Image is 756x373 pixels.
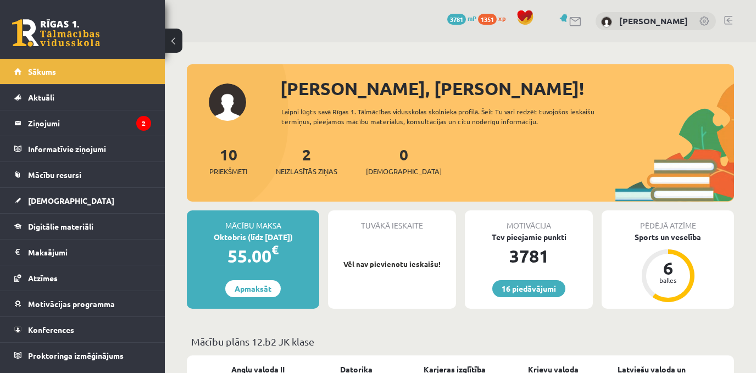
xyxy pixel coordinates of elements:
div: Tev pieejamie punkti [465,231,593,243]
a: 16 piedāvājumi [492,280,565,297]
span: Motivācijas programma [28,299,115,309]
legend: Informatīvie ziņojumi [28,136,151,162]
a: Maksājumi [14,240,151,265]
span: 3781 [447,14,466,25]
span: Mācību resursi [28,170,81,180]
a: Apmaksāt [225,280,281,297]
span: Aktuāli [28,92,54,102]
a: 3781 mP [447,14,476,23]
div: Oktobris (līdz [DATE]) [187,231,319,243]
a: Sports un veselība 6 balles [602,231,734,304]
legend: Ziņojumi [28,110,151,136]
a: Sākums [14,59,151,84]
a: [PERSON_NAME] [619,15,688,26]
span: [DEMOGRAPHIC_DATA] [28,196,114,205]
a: Digitālie materiāli [14,214,151,239]
span: Priekšmeti [209,166,247,177]
i: 2 [136,116,151,131]
a: 2Neizlasītās ziņas [276,144,337,177]
div: Mācību maksa [187,210,319,231]
span: 1351 [478,14,497,25]
a: Motivācijas programma [14,291,151,316]
div: Motivācija [465,210,593,231]
span: xp [498,14,505,23]
div: [PERSON_NAME], [PERSON_NAME]! [280,75,734,102]
a: [DEMOGRAPHIC_DATA] [14,188,151,213]
a: Aktuāli [14,85,151,110]
a: Proktoringa izmēģinājums [14,343,151,368]
span: mP [468,14,476,23]
div: Sports un veselība [602,231,734,243]
div: Tuvākā ieskaite [328,210,456,231]
a: Ziņojumi2 [14,110,151,136]
span: Digitālie materiāli [28,221,93,231]
div: 55.00 [187,243,319,269]
a: Atzīmes [14,265,151,291]
div: Laipni lūgts savā Rīgas 1. Tālmācības vidusskolas skolnieka profilā. Šeit Tu vari redzēt tuvojošo... [281,107,610,126]
a: 0[DEMOGRAPHIC_DATA] [366,144,442,177]
p: Mācību plāns 12.b2 JK klase [191,334,730,349]
legend: Maksājumi [28,240,151,265]
div: Pēdējā atzīme [602,210,734,231]
div: balles [652,277,685,283]
div: 6 [652,259,685,277]
a: Mācību resursi [14,162,151,187]
img: Amanda Lorberga [601,16,612,27]
a: 10Priekšmeti [209,144,247,177]
span: Sākums [28,66,56,76]
a: Informatīvie ziņojumi [14,136,151,162]
p: Vēl nav pievienotu ieskaišu! [333,259,451,270]
span: Konferences [28,325,74,335]
span: Proktoringa izmēģinājums [28,350,124,360]
div: 3781 [465,243,593,269]
a: Rīgas 1. Tālmācības vidusskola [12,19,100,47]
span: [DEMOGRAPHIC_DATA] [366,166,442,177]
span: Atzīmes [28,273,58,283]
span: € [271,242,279,258]
span: Neizlasītās ziņas [276,166,337,177]
a: 1351 xp [478,14,511,23]
a: Konferences [14,317,151,342]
